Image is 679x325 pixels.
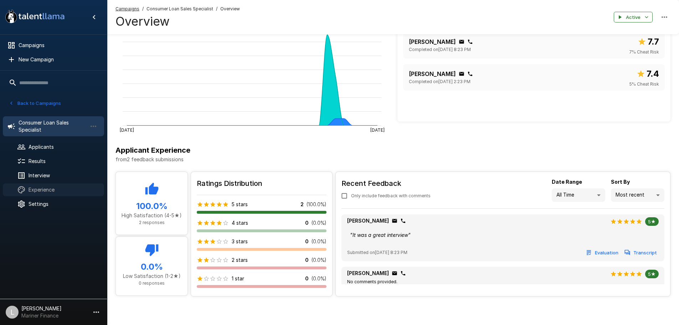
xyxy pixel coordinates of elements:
p: 2 [300,201,304,208]
div: Click to copy [392,218,397,224]
p: [PERSON_NAME] [409,37,456,46]
div: Click to copy [459,39,464,45]
div: Most recent [611,188,664,202]
b: Applicant Experience [115,146,190,154]
b: Sort By [611,179,630,185]
p: 0 [305,257,309,264]
p: [PERSON_NAME] [347,217,389,224]
p: 2 stars [232,257,248,264]
button: Transcript [623,247,659,258]
p: Low Satisfaction (1-2★) [122,273,182,280]
span: / [142,5,144,12]
tspan: [DATE] [370,127,385,132]
p: ( 0.0 %) [312,238,326,245]
div: Click to copy [400,218,406,224]
h5: 0.0 % [122,261,182,273]
span: Overall score out of 10 [637,67,659,81]
div: All Time [552,188,605,202]
span: 7 % Cheat Risk [629,49,659,56]
span: Overall score out of 10 [638,35,659,49]
span: Only include feedback with comments [351,192,431,199]
p: High Satisfaction (4-5★) [122,212,182,219]
u: Campaigns [115,6,139,11]
span: Overview [220,5,240,12]
span: 0 responses [139,280,165,286]
div: Click to copy [392,270,397,276]
tspan: [DATE] [120,127,134,132]
p: ( 0.0 %) [312,275,326,282]
p: 4 stars [232,219,248,227]
h4: Overview [115,14,240,29]
div: Click to copy [467,71,473,77]
span: Submitted on [DATE] 8:23 PM [347,249,407,256]
span: Completed on [DATE] 2:23 PM [409,78,470,85]
b: Date Range [552,179,582,185]
p: from 2 feedback submissions [115,156,670,163]
span: Completed on [DATE] 8:23 PM [409,46,471,53]
p: 0 [305,275,309,282]
p: 0 [305,219,309,227]
p: [PERSON_NAME] [347,270,389,277]
div: Click to copy [400,270,406,276]
span: 5 % Cheat Risk [629,81,659,88]
p: ( 100.0 %) [307,201,326,208]
div: Click to copy [467,39,473,45]
h6: Ratings Distribution [197,178,326,189]
span: No comments provided. [347,279,397,284]
span: 5★ [645,219,659,224]
p: 3 stars [232,238,248,245]
p: [PERSON_NAME] [409,70,456,78]
span: 5★ [645,271,659,277]
button: Active [614,12,653,23]
span: Consumer Loan Sales Specialist [146,5,213,12]
p: ( 0.0 %) [312,257,326,264]
div: Click to copy [459,71,464,77]
h5: 100.0 % [122,200,182,212]
span: 2 responses [139,220,165,225]
h6: Recent Feedback [341,178,436,189]
b: 7.4 [647,68,659,79]
p: 5 stars [232,201,248,208]
p: 0 [305,238,309,245]
b: 7.7 [648,36,659,47]
div: " It was a great interview " [347,229,659,242]
span: / [216,5,217,12]
p: 1 star [232,275,244,282]
button: Evaluation [585,247,620,258]
p: ( 0.0 %) [312,219,326,227]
